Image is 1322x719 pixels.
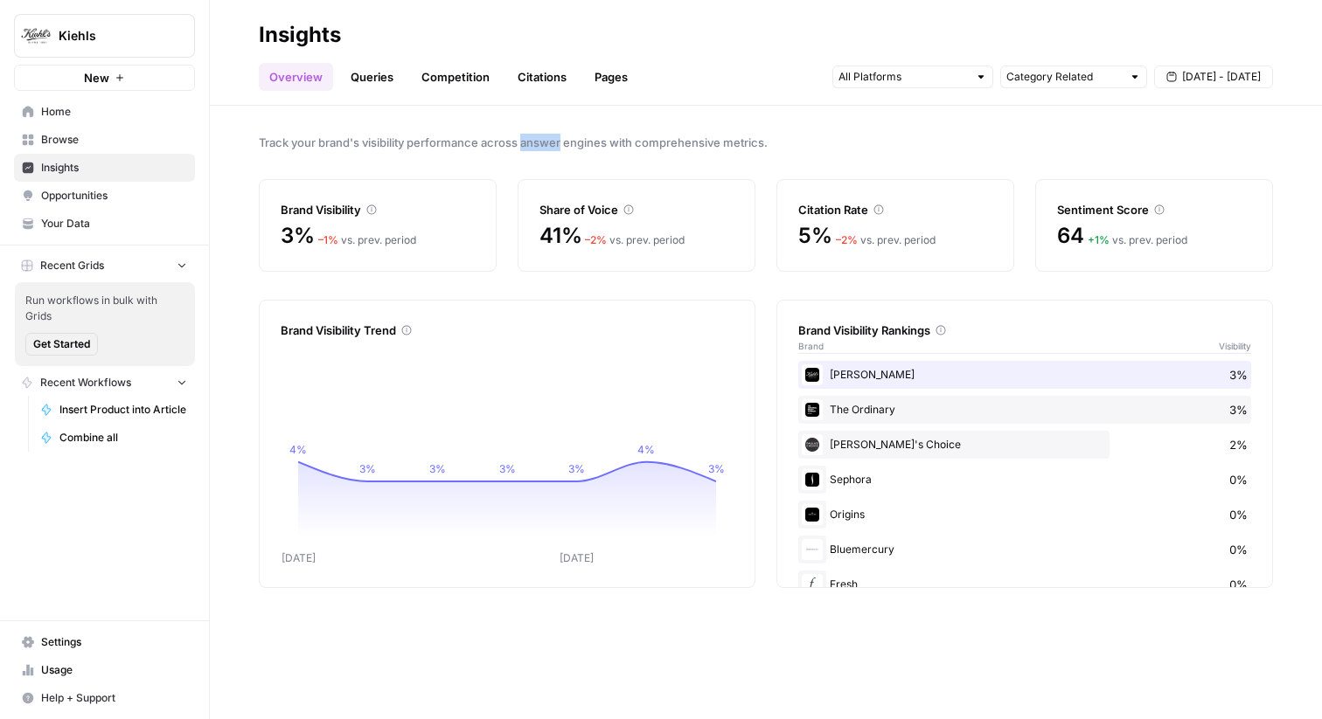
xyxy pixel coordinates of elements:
[1154,66,1273,88] button: [DATE] - [DATE]
[25,293,184,324] span: Run workflows in bulk with Grids
[507,63,577,91] a: Citations
[14,628,195,656] a: Settings
[14,65,195,91] button: New
[798,570,1251,598] div: Fresh
[14,210,195,238] a: Your Data
[14,154,195,182] a: Insights
[798,536,1251,563] div: Bluemercury
[1229,401,1248,418] span: 3%
[318,233,338,246] span: – 1 %
[282,551,316,564] tspan: [DATE]
[798,361,1251,389] div: [PERSON_NAME]
[14,656,195,684] a: Usage
[14,684,195,712] button: Help + Support
[1229,471,1248,488] span: 0%
[568,462,585,475] tspan: 3%
[32,396,195,424] a: Insert Product into Article
[798,222,832,250] span: 5%
[41,662,187,678] span: Usage
[798,321,1251,339] div: Brand Visibility Rankings
[14,98,195,126] a: Home
[40,375,131,391] span: Recent Workflows
[84,69,109,86] span: New
[259,134,1273,151] span: Track your brand's visibility performance across answer engines with comprehensive metrics.
[1229,436,1248,453] span: 2%
[411,63,500,91] a: Competition
[805,403,819,417] img: 1t0k3rxub7xjuwm09mezwmq6ezdv
[585,232,685,248] div: vs. prev. period
[1229,506,1248,523] span: 0%
[798,431,1251,459] div: [PERSON_NAME]'s Choice
[59,430,187,446] span: Combine all
[1182,69,1261,85] span: [DATE] - [DATE]
[1229,576,1248,593] span: 0%
[41,160,187,176] span: Insights
[259,21,341,49] div: Insights
[14,14,195,58] button: Workspace: Kiehls
[32,424,195,452] a: Combine all
[25,333,98,356] button: Get Started
[1229,366,1248,384] span: 3%
[805,473,819,487] img: skxh7abcdwi8iv7ermrn0o1mg0dt
[584,63,638,91] a: Pages
[805,577,819,591] img: ruytc0whdj7w7uz4x1a74ro20ito
[637,443,655,456] tspan: 4%
[41,188,187,204] span: Opportunities
[836,232,936,248] div: vs. prev. period
[429,462,446,475] tspan: 3%
[41,690,187,706] span: Help + Support
[798,501,1251,529] div: Origins
[33,336,90,352] span: Get Started
[259,63,333,91] a: Overview
[798,201,992,218] div: Citation Rate
[59,402,187,418] span: Insert Product into Article
[1088,233,1110,246] span: + 1 %
[41,216,187,232] span: Your Data
[708,462,725,475] tspan: 3%
[359,462,376,475] tspan: 3%
[836,233,858,246] span: – 2 %
[539,222,581,250] span: 41%
[14,252,195,279] button: Recent Grids
[805,438,819,452] img: iisr3r85ipsscpr0e1mzx15femyf
[20,20,52,52] img: Kiehls Logo
[318,232,416,248] div: vs. prev. period
[539,201,734,218] div: Share of Voice
[1057,201,1251,218] div: Sentiment Score
[499,462,516,475] tspan: 3%
[1006,68,1122,86] input: Category Related
[585,233,607,246] span: – 2 %
[1229,541,1248,558] span: 0%
[14,182,195,210] a: Opportunities
[838,68,968,86] input: All Platforms
[1057,222,1084,250] span: 64
[798,339,824,353] span: Brand
[805,368,819,382] img: lbzhdkgn1ruc4m4z5mjfsqir60oh
[41,132,187,148] span: Browse
[40,258,104,273] span: Recent Grids
[560,551,594,564] tspan: [DATE]
[281,222,315,250] span: 3%
[41,104,187,120] span: Home
[798,466,1251,494] div: Sephora
[289,443,307,456] tspan: 4%
[14,370,195,396] button: Recent Workflows
[805,508,819,522] img: iyf52qbr2kjxje2aa13p9uwsty6r
[281,201,475,218] div: Brand Visibility
[1219,339,1251,353] span: Visibility
[14,126,195,154] a: Browse
[798,396,1251,424] div: The Ordinary
[59,27,164,45] span: Kiehls
[1088,232,1187,248] div: vs. prev. period
[281,321,734,339] div: Brand Visibility Trend
[41,634,187,650] span: Settings
[805,543,819,557] img: b7j73djthqhqth7ot2o4ewzt9lai
[340,63,404,91] a: Queries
